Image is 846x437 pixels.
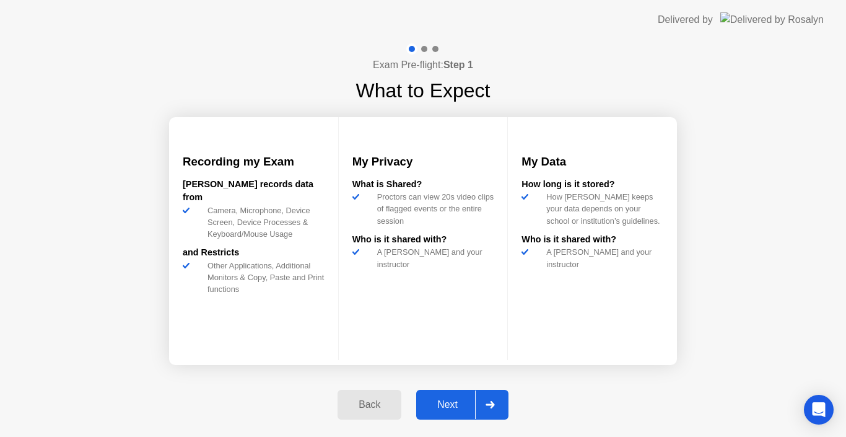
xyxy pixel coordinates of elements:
[203,260,325,296] div: Other Applications, Additional Monitors & Copy, Paste and Print functions
[373,58,473,73] h4: Exam Pre-flight:
[420,399,475,410] div: Next
[521,153,663,170] h3: My Data
[203,205,325,241] div: Camera, Microphone, Device Screen, Device Processes & Keyboard/Mouse Usage
[352,153,494,170] h3: My Privacy
[804,395,834,425] div: Open Intercom Messenger
[521,233,663,247] div: Who is it shared with?
[720,12,824,27] img: Delivered by Rosalyn
[372,246,494,270] div: A [PERSON_NAME] and your instructor
[352,233,494,247] div: Who is it shared with?
[541,191,663,227] div: How [PERSON_NAME] keeps your data depends on your school or institution’s guidelines.
[352,178,494,192] div: What is Shared?
[416,390,508,420] button: Next
[341,399,398,410] div: Back
[443,60,473,70] b: Step 1
[183,246,325,260] div: and Restricts
[183,178,325,205] div: [PERSON_NAME] records data from
[521,178,663,192] div: How long is it stored?
[658,12,713,27] div: Delivered by
[183,153,325,170] h3: Recording my Exam
[372,191,494,227] div: Proctors can view 20s video clips of flagged events or the entire session
[541,246,663,270] div: A [PERSON_NAME] and your instructor
[356,76,491,105] h1: What to Expect
[338,390,401,420] button: Back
